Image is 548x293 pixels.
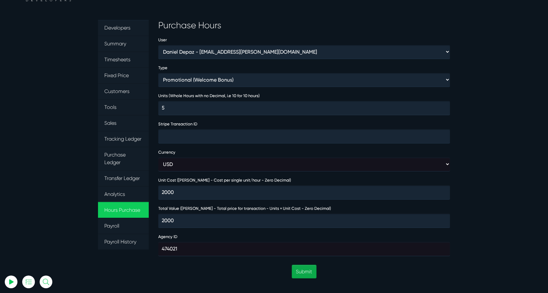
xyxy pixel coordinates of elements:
label: Units (Whole Hours with no Decimal, i.e 10 for 10 hours) [158,93,260,98]
a: Payroll [98,218,149,234]
a: Fixed Price [98,67,149,84]
a: Payroll History [98,234,149,250]
label: Total Value ([PERSON_NAME] - Total price for transaction - Units × Unit Cost - Zero Decimal) [158,206,331,211]
a: Customers [98,83,149,100]
a: Tools [98,99,149,116]
label: Type [158,65,167,70]
label: Stripe Transaction ID [158,122,197,127]
label: Currency [158,150,175,155]
button: Log In [21,112,90,125]
a: Sales [98,115,149,131]
input: Email [21,75,90,89]
a: Developers [98,20,149,36]
a: Transfer Ledger [98,170,149,187]
a: Hours Purchase [98,202,149,218]
button: Submit [292,265,316,278]
a: Purchase Ledger [98,147,149,171]
label: Agency ID [158,234,177,239]
a: Analytics [98,186,149,203]
label: Unit Cost ([PERSON_NAME] - Cost per single unit/hour - Zero Decimal) [158,178,291,183]
a: Summary [98,36,149,52]
a: Tracking Ledger [98,131,149,147]
label: User [158,37,167,43]
h3: Purchase Hours [158,20,450,31]
a: Timesheets [98,51,149,68]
